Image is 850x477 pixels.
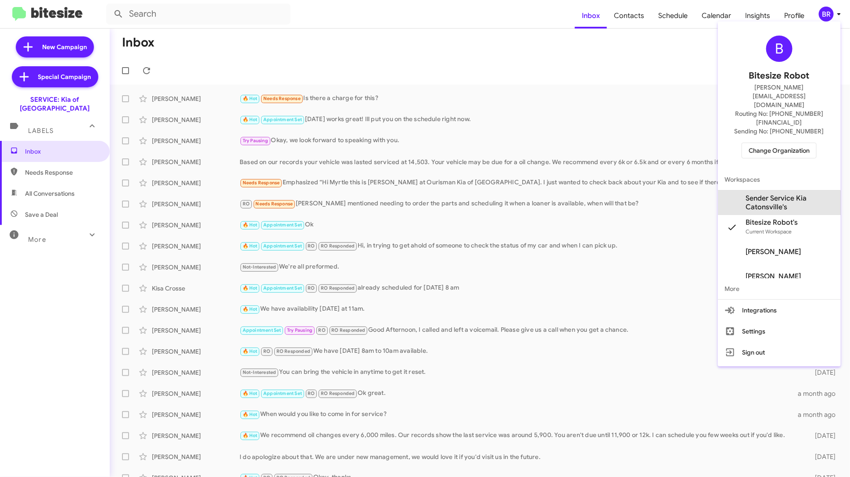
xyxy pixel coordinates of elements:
[746,228,792,235] span: Current Workspace
[718,278,841,299] span: More
[766,36,793,62] div: B
[746,272,801,281] span: [PERSON_NAME]
[749,143,810,158] span: Change Organization
[746,194,834,212] span: Sender Service Kia Catonsville's
[718,321,841,342] button: Settings
[742,143,817,158] button: Change Organization
[749,69,810,83] span: Bitesize Robot
[718,300,841,321] button: Integrations
[735,127,824,136] span: Sending No: [PHONE_NUMBER]
[746,218,798,227] span: Bitesize Robot's
[718,342,841,363] button: Sign out
[746,247,801,256] span: [PERSON_NAME]
[718,169,841,190] span: Workspaces
[728,83,830,109] span: [PERSON_NAME][EMAIL_ADDRESS][DOMAIN_NAME]
[728,109,830,127] span: Routing No: [PHONE_NUMBER][FINANCIAL_ID]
